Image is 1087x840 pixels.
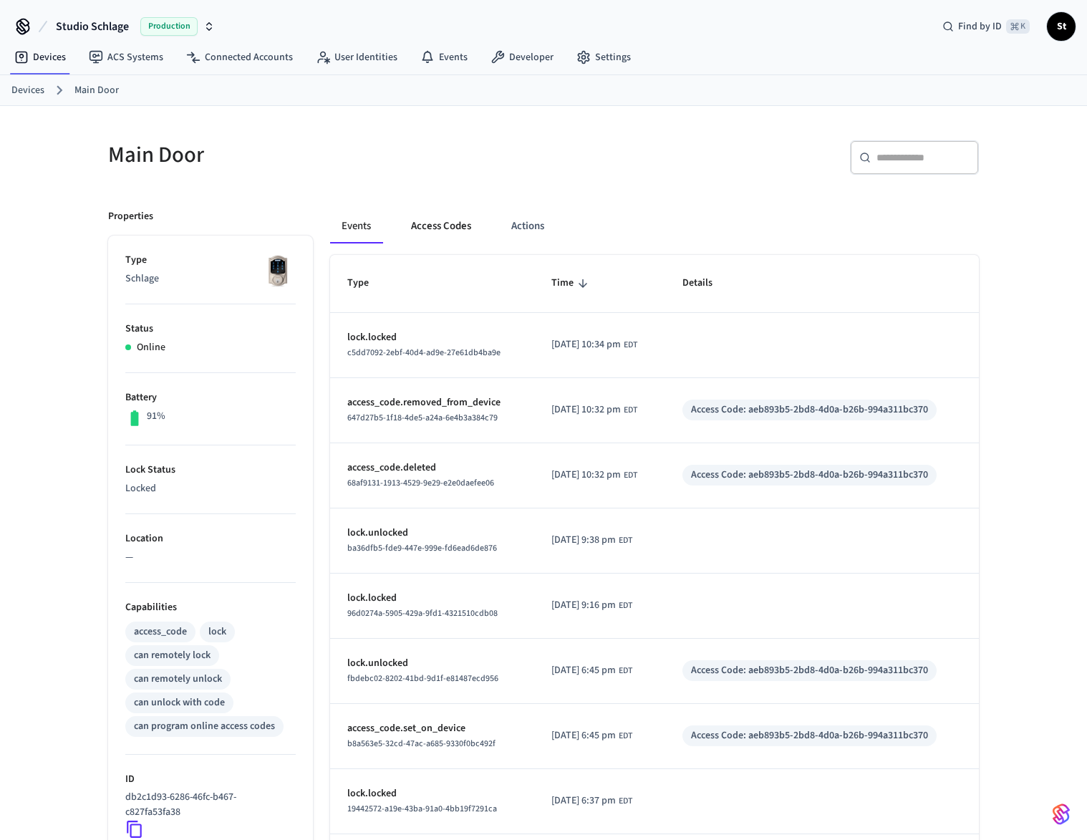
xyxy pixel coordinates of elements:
[551,663,616,678] span: [DATE] 6:45 pm
[347,330,517,345] p: lock.locked
[347,803,497,815] span: 19442572-a19e-43ba-91a0-4bb19f7291ca
[551,468,621,483] span: [DATE] 10:32 pm
[147,409,165,424] p: 91%
[125,772,296,787] p: ID
[347,786,517,801] p: lock.locked
[551,728,632,743] div: America/Toronto
[347,347,501,359] span: c5dd7092-2ebf-40d4-ad9e-27e61db4ba9e
[551,272,592,294] span: Time
[551,337,637,352] div: America/Toronto
[551,337,621,352] span: [DATE] 10:34 pm
[347,656,517,671] p: lock.unlocked
[347,542,497,554] span: ba36dfb5-fde9-447e-999e-fd6ead6de876
[125,790,290,820] p: db2c1d93-6286-46fc-b467-c827fa53fa38
[691,728,928,743] div: Access Code: aeb893b5-2bd8-4d0a-b26b-994a311bc370
[3,44,77,70] a: Devices
[400,209,483,243] button: Access Codes
[347,607,498,619] span: 96d0274a-5905-429a-9fd1-4321510cdb08
[125,322,296,337] p: Status
[77,44,175,70] a: ACS Systems
[108,209,153,224] p: Properties
[551,728,616,743] span: [DATE] 6:45 pm
[347,477,494,489] span: 68af9131-1913-4529-9e29-e2e0daefee06
[682,272,731,294] span: Details
[260,253,296,289] img: Schlage Sense Smart Deadbolt with Camelot Trim, Front
[347,412,498,424] span: 647d27b5-1f18-4de5-a24a-6e4b3a384c79
[624,404,637,417] span: EDT
[347,272,387,294] span: Type
[565,44,642,70] a: Settings
[619,599,632,612] span: EDT
[958,19,1002,34] span: Find by ID
[125,253,296,268] p: Type
[347,721,517,736] p: access_code.set_on_device
[175,44,304,70] a: Connected Accounts
[551,533,632,548] div: America/Toronto
[125,550,296,565] p: —
[134,648,211,663] div: can remotely lock
[409,44,479,70] a: Events
[551,598,632,613] div: America/Toronto
[74,83,119,98] a: Main Door
[619,534,632,547] span: EDT
[56,18,129,35] span: Studio Schlage
[624,339,637,352] span: EDT
[208,624,226,639] div: lock
[931,14,1041,39] div: Find by ID⌘ K
[691,663,928,678] div: Access Code: aeb893b5-2bd8-4d0a-b26b-994a311bc370
[125,271,296,286] p: Schlage
[347,460,517,475] p: access_code.deleted
[137,340,165,355] p: Online
[134,719,275,734] div: can program online access codes
[108,140,535,170] h5: Main Door
[479,44,565,70] a: Developer
[347,591,517,606] p: lock.locked
[140,17,198,36] span: Production
[125,531,296,546] p: Location
[11,83,44,98] a: Devices
[347,526,517,541] p: lock.unlocked
[1047,12,1076,41] button: St
[347,672,498,685] span: fbdebc02-8202-41bd-9d1f-e81487ecd956
[551,793,616,808] span: [DATE] 6:37 pm
[347,738,496,750] span: b8a563e5-32cd-47ac-a685-9330f0bc492f
[619,730,632,743] span: EDT
[125,390,296,405] p: Battery
[134,624,187,639] div: access_code
[134,672,222,687] div: can remotely unlock
[691,402,928,417] div: Access Code: aeb893b5-2bd8-4d0a-b26b-994a311bc370
[551,468,637,483] div: America/Toronto
[691,468,928,483] div: Access Code: aeb893b5-2bd8-4d0a-b26b-994a311bc370
[1006,19,1030,34] span: ⌘ K
[330,209,979,243] div: ant example
[125,463,296,478] p: Lock Status
[347,395,517,410] p: access_code.removed_from_device
[125,481,296,496] p: Locked
[551,793,632,808] div: America/Toronto
[134,695,225,710] div: can unlock with code
[551,598,616,613] span: [DATE] 9:16 pm
[551,533,616,548] span: [DATE] 9:38 pm
[551,402,621,417] span: [DATE] 10:32 pm
[500,209,556,243] button: Actions
[1048,14,1074,39] span: St
[330,209,382,243] button: Events
[1053,803,1070,826] img: SeamLogoGradient.69752ec5.svg
[125,600,296,615] p: Capabilities
[304,44,409,70] a: User Identities
[551,663,632,678] div: America/Toronto
[624,469,637,482] span: EDT
[619,665,632,677] span: EDT
[551,402,637,417] div: America/Toronto
[619,795,632,808] span: EDT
